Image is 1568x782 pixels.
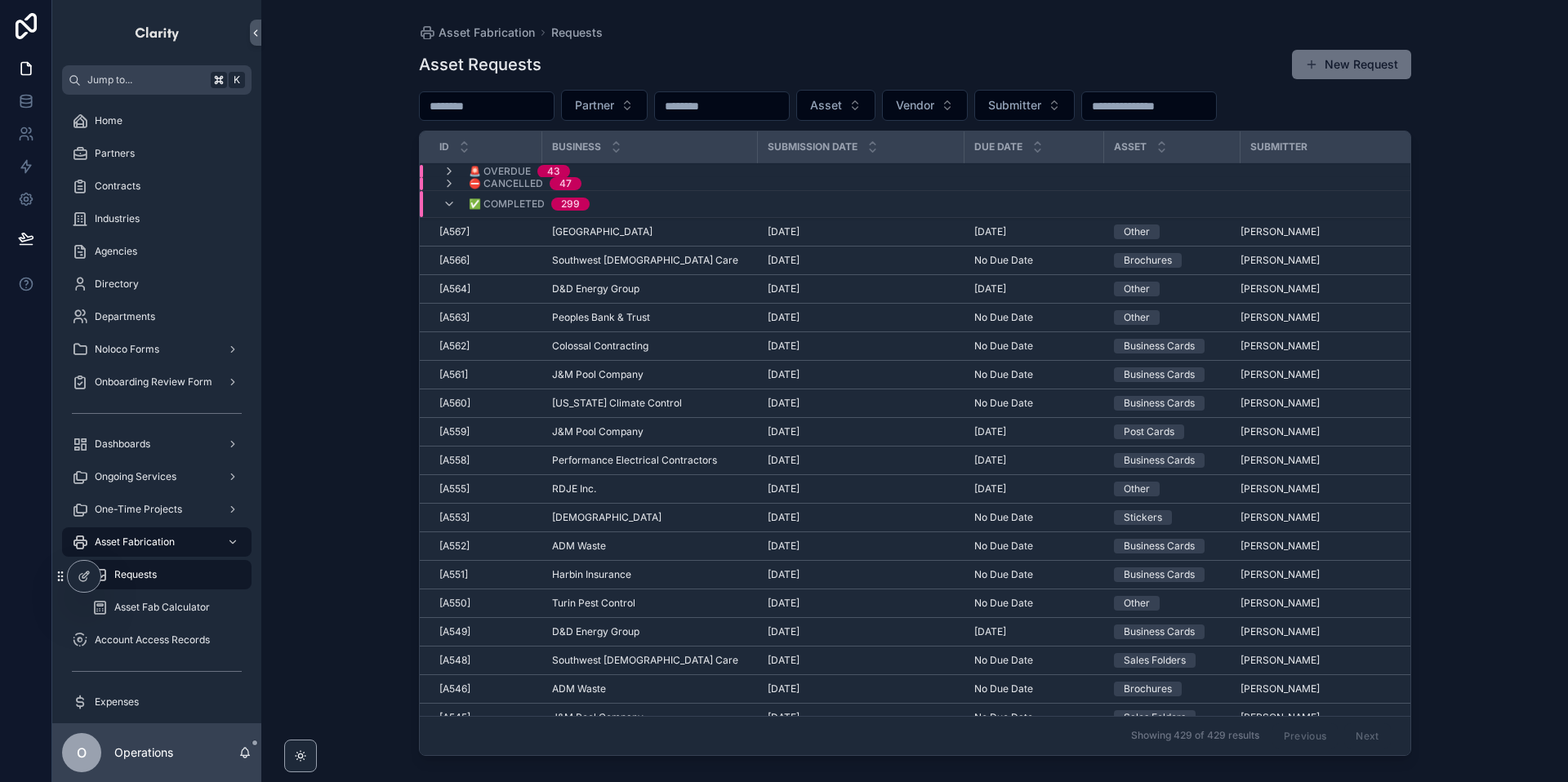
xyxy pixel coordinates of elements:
a: No Due Date [974,682,1094,695]
a: Brochures [1114,253,1231,268]
span: [DATE] [768,454,800,467]
a: [PERSON_NAME] [1241,511,1414,524]
button: Select Button [561,90,648,121]
span: [A555] [439,482,470,495]
span: O [77,743,87,762]
div: Sales Folders [1124,710,1186,725]
a: Colossal Contracting [552,340,748,353]
span: [A563] [439,311,470,324]
span: ADM Waste [552,682,606,695]
a: Onboarding Review Form [62,367,252,397]
span: [DATE] [768,682,800,695]
span: [DATE] [768,311,800,324]
a: Other [1114,282,1231,296]
span: ⛔ Cancelled [469,177,543,190]
a: [PERSON_NAME] [1241,225,1414,238]
span: [DATE] [768,568,800,581]
a: [A545] [439,711,532,724]
a: [DATE] [768,425,955,438]
a: J&M Pool Company [552,711,748,724]
span: [PERSON_NAME] [1241,482,1320,495]
span: D&D Energy Group [552,625,639,638]
span: No Due Date [974,597,1033,610]
a: [A563] [439,311,532,324]
a: [PERSON_NAME] [1241,540,1414,553]
span: Vendor [896,97,934,113]
a: [PERSON_NAME] [1241,340,1414,353]
a: Asset Fab Calculator [82,593,252,622]
span: Asset [1114,140,1147,153]
a: Requests [551,24,603,41]
a: [DATE] [768,568,955,581]
a: [PERSON_NAME] [1241,682,1414,695]
a: J&M Pool Company [552,368,748,381]
a: [A555] [439,482,532,495]
div: 47 [559,177,572,190]
a: [A553] [439,511,532,524]
div: Other [1124,310,1150,325]
span: Home [95,114,122,127]
span: [PERSON_NAME] [1241,340,1320,353]
span: [DATE] [768,625,800,638]
span: [A549] [439,625,470,638]
span: [DATE] [768,540,800,553]
a: [DATE] [974,225,1094,238]
span: Requests [114,568,157,581]
a: Industries [62,204,252,233]
span: No Due Date [974,682,1033,695]
a: [PERSON_NAME] [1241,711,1414,724]
a: J&M Pool Company [552,425,748,438]
a: Agencies [62,237,252,266]
span: Noloco Forms [95,343,159,356]
span: [DATE] [768,711,800,724]
a: [A551] [439,568,532,581]
span: [GEOGRAPHIC_DATA] [552,225,653,238]
span: No Due Date [974,654,1033,667]
span: [DEMOGRAPHIC_DATA] [552,511,661,524]
a: ADM Waste [552,682,748,695]
a: [A559] [439,425,532,438]
span: [DATE] [768,511,800,524]
a: [DATE] [768,540,955,553]
span: No Due Date [974,254,1033,267]
span: No Due Date [974,711,1033,724]
a: Stickers [1114,510,1231,525]
a: Performance Electrical Contractors [552,454,748,467]
span: Submitter [1250,140,1307,153]
span: [DATE] [768,425,800,438]
a: Asset Fabrication [419,24,535,41]
span: D&D Energy Group [552,282,639,295]
div: Business Cards [1124,453,1195,468]
span: [PERSON_NAME] [1241,625,1320,638]
span: No Due Date [974,340,1033,353]
a: Other [1114,224,1231,239]
a: [DATE] [768,454,955,467]
a: No Due Date [974,654,1094,667]
a: [DATE] [768,340,955,353]
a: [A564] [439,282,532,295]
a: [PERSON_NAME] [1241,568,1414,581]
a: [DATE] [974,454,1094,467]
span: No Due Date [974,568,1033,581]
a: Southwest [DEMOGRAPHIC_DATA] Care [552,254,748,267]
span: No Due Date [974,311,1033,324]
span: Due Date [974,140,1022,153]
a: [DATE] [768,625,955,638]
span: Southwest [DEMOGRAPHIC_DATA] Care [552,254,738,267]
a: Business Cards [1114,367,1231,382]
span: J&M Pool Company [552,425,644,438]
a: [PERSON_NAME] [1241,368,1414,381]
a: [DATE] [768,311,955,324]
span: [PERSON_NAME] [1241,540,1320,553]
a: Southwest [DEMOGRAPHIC_DATA] Care [552,654,748,667]
span: [PERSON_NAME] [1241,282,1320,295]
div: 299 [561,198,580,211]
span: Submitter [988,97,1041,113]
a: Requests [82,560,252,589]
a: No Due Date [974,254,1094,267]
span: [A552] [439,540,470,553]
span: [A550] [439,597,470,610]
span: [A553] [439,511,470,524]
a: Other [1114,596,1231,611]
